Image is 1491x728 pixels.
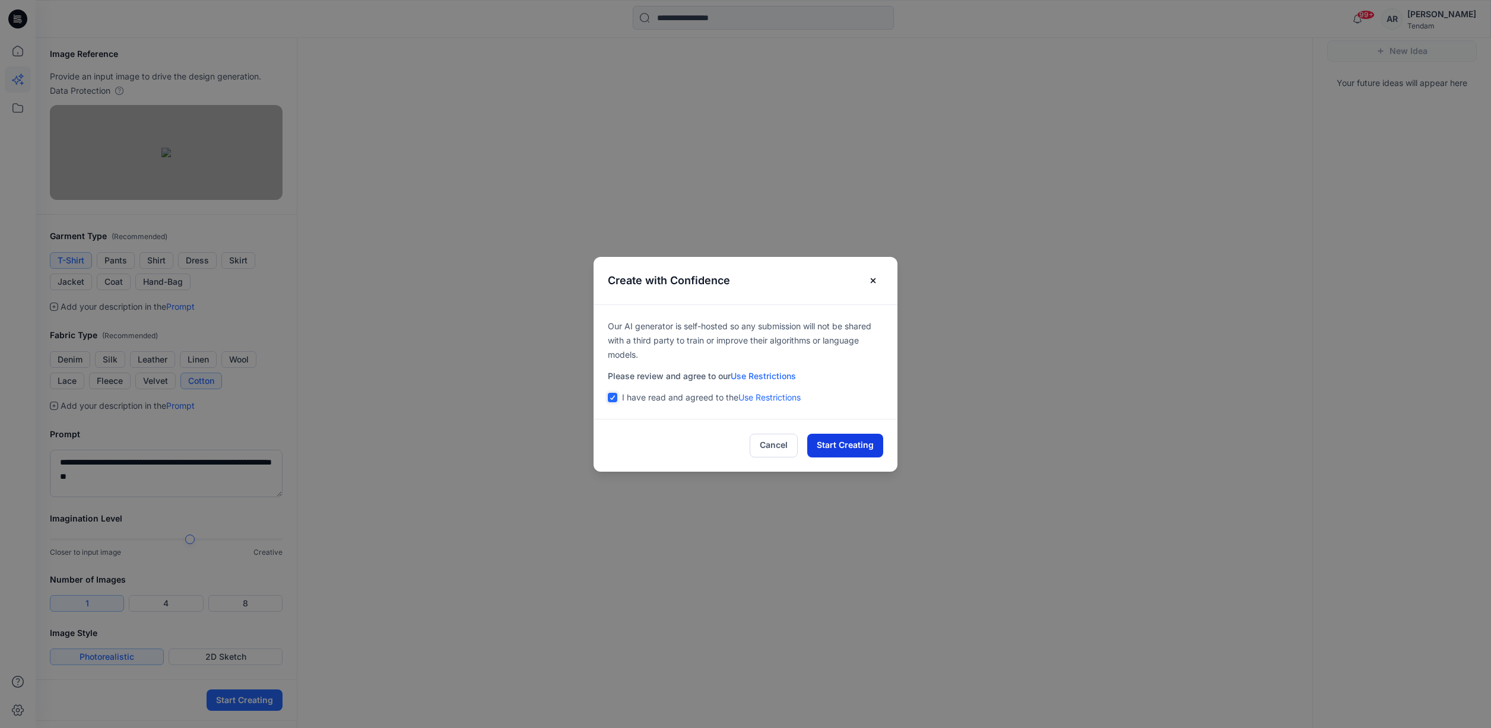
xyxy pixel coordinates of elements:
[622,390,801,405] p: I have read and agreed to the
[807,434,883,457] button: Start Creating
[608,319,883,362] p: Our AI generator is self-hosted so any submission will not be shared with a third party to train ...
[594,257,897,304] header: Create with Confidence
[731,371,796,381] a: Use Restrictions
[863,271,883,290] button: Close
[738,392,801,402] a: Use Restrictions
[750,434,798,457] button: Cancel
[608,369,883,383] p: Please review and agree to our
